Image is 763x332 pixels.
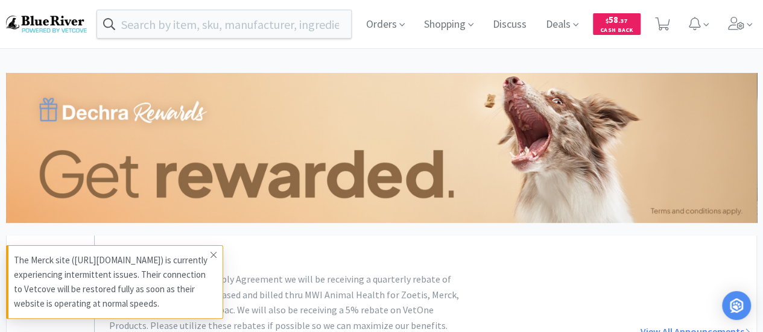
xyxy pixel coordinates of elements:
[722,291,751,320] div: Open Intercom Messenger
[488,19,531,30] a: Discuss
[97,10,351,38] input: Search by item, sku, manufacturer, ingredient, size...
[6,16,87,32] img: b17b0d86f29542b49a2f66beb9ff811a.png
[109,248,507,267] h3: NEW MWI Agreement
[14,253,211,311] p: The Merck site ([URL][DOMAIN_NAME]) is currently experiencing intermittent issues. Their connecti...
[600,27,633,35] span: Cash Back
[606,14,627,25] span: 58
[606,17,609,25] span: $
[593,8,641,40] a: $58.37Cash Back
[6,73,757,223] img: 68361da09ae4415aa60d2b591e5f818c.jpg
[618,17,627,25] span: . 37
